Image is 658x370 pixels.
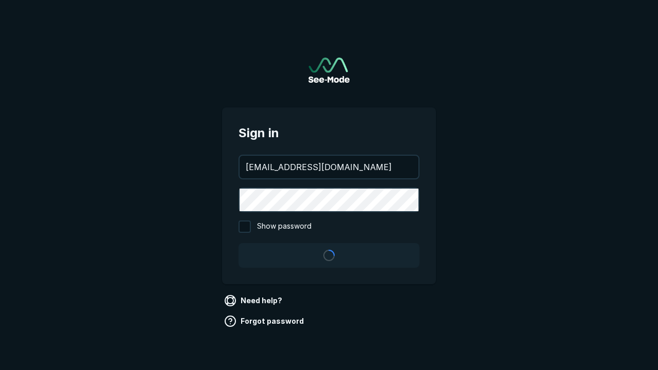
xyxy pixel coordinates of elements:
a: Forgot password [222,313,308,329]
input: your@email.com [240,156,418,178]
span: Show password [257,220,312,233]
a: Go to sign in [308,58,350,83]
img: See-Mode Logo [308,58,350,83]
a: Need help? [222,292,286,309]
span: Sign in [239,124,419,142]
